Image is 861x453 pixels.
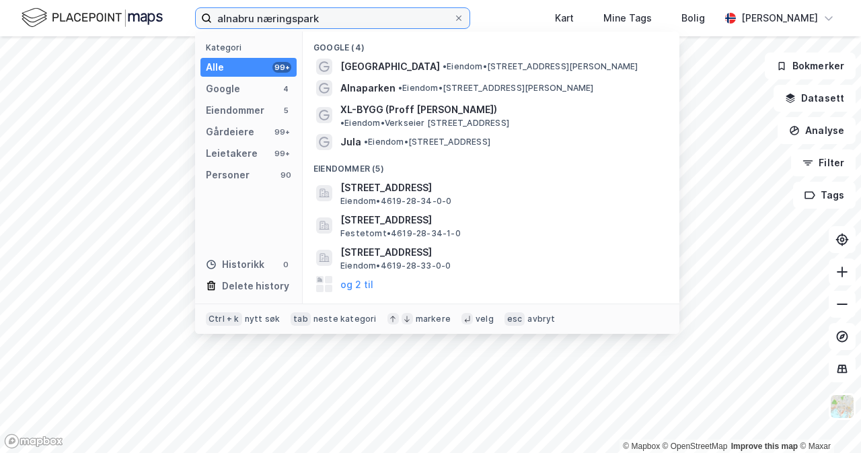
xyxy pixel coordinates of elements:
span: Jula [340,134,361,150]
span: Eiendom • [STREET_ADDRESS] [364,137,490,147]
a: Improve this map [731,442,798,451]
div: Google [206,81,240,97]
input: Søk på adresse, matrikkel, gårdeiere, leietakere eller personer [212,8,453,28]
iframe: Chat Widget [794,388,861,453]
div: 4 [280,83,291,94]
span: Eiendom • Verkseier [STREET_ADDRESS] [340,118,509,129]
span: Eiendom • 4619-28-33-0-0 [340,260,451,271]
div: Gårdeiere (99+) [303,295,679,319]
span: [GEOGRAPHIC_DATA] [340,59,440,75]
div: 90 [280,170,291,180]
div: velg [476,314,494,324]
div: Personer [206,167,250,183]
div: 0 [280,259,291,270]
span: XL-BYGG (Proff [PERSON_NAME]) [340,102,497,118]
span: Eiendom • [STREET_ADDRESS][PERSON_NAME] [398,83,594,94]
div: 99+ [272,148,291,159]
div: [PERSON_NAME] [741,10,818,26]
div: Bolig [681,10,705,26]
span: • [340,118,344,128]
div: esc [504,312,525,326]
button: Tags [793,182,856,209]
a: Mapbox [623,442,660,451]
div: 99+ [272,127,291,137]
div: Eiendommer [206,102,264,118]
div: tab [291,312,311,326]
div: avbryt [527,314,555,324]
button: Filter [791,149,856,176]
div: Mine Tags [603,10,652,26]
a: Mapbox homepage [4,433,63,449]
div: Kart [555,10,574,26]
div: markere [416,314,451,324]
div: nytt søk [245,314,280,324]
span: Eiendom • 4619-28-34-0-0 [340,196,451,207]
button: og 2 til [340,276,373,292]
div: 99+ [272,62,291,73]
span: [STREET_ADDRESS] [340,244,663,260]
button: Bokmerker [765,53,856,79]
span: • [364,137,368,147]
span: [STREET_ADDRESS] [340,180,663,196]
div: Google (4) [303,32,679,56]
span: Festetomt • 4619-28-34-1-0 [340,228,461,239]
div: Ctrl + k [206,312,242,326]
div: Eiendommer (5) [303,153,679,177]
div: Historikk [206,256,264,273]
span: • [398,83,402,93]
button: Analyse [778,117,856,144]
div: Gårdeiere [206,124,254,140]
span: [STREET_ADDRESS] [340,212,663,228]
a: OpenStreetMap [663,442,728,451]
button: Datasett [774,85,856,112]
span: Alnaparken [340,80,396,96]
span: • [443,61,447,71]
div: Kategori [206,42,297,53]
div: neste kategori [313,314,377,324]
div: Alle [206,59,224,75]
div: 5 [280,105,291,116]
div: Delete history [222,278,289,294]
span: Eiendom • [STREET_ADDRESS][PERSON_NAME] [443,61,638,72]
div: Leietakere [206,145,258,162]
img: logo.f888ab2527a4732fd821a326f86c7f29.svg [22,6,163,30]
